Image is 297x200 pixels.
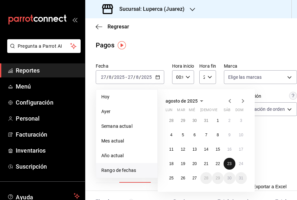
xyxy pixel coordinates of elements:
[212,129,224,141] button: 8 de agosto de 2025
[170,133,172,137] abbr: 4 de agosto de 2025
[204,147,208,152] abbr: 14 de agosto de 2025
[204,161,208,166] abbr: 21 de agosto de 2025
[227,161,231,166] abbr: 23 de agosto de 2025
[114,5,185,13] h3: Sucursal: Luperca (Juarez)
[212,115,224,126] button: 1 de agosto de 2025
[133,75,135,80] span: /
[192,118,197,123] abbr: 30 de julio de 2025
[181,118,185,123] abbr: 29 de julio de 2025
[16,146,80,155] span: Inventarios
[192,161,197,166] abbr: 20 de agosto de 2025
[224,172,235,184] button: 30 de agosto de 2025
[228,118,230,123] abbr: 2 de agosto de 2025
[112,75,114,80] span: /
[189,143,200,155] button: 13 de agosto de 2025
[177,143,188,155] button: 12 de agosto de 2025
[189,172,200,184] button: 27 de agosto de 2025
[224,158,235,170] button: 23 de agosto de 2025
[16,66,80,75] span: Reportes
[101,123,152,130] span: Semana actual
[16,114,80,123] span: Personal
[212,108,217,115] abbr: viernes
[177,158,188,170] button: 19 de agosto de 2025
[205,133,208,137] abbr: 7 de agosto de 2025
[166,143,177,155] button: 11 de agosto de 2025
[166,98,198,104] span: agosto de 2025
[240,118,242,123] abbr: 3 de agosto de 2025
[189,158,200,170] button: 20 de agosto de 2025
[217,133,219,137] abbr: 8 de agosto de 2025
[200,108,239,115] abbr: jueves
[212,143,224,155] button: 15 de agosto de 2025
[224,108,230,115] abbr: sábado
[192,147,197,152] abbr: 13 de agosto de 2025
[212,172,224,184] button: 29 de agosto de 2025
[216,147,220,152] abbr: 15 de agosto de 2025
[181,176,185,180] abbr: 26 de agosto de 2025
[212,158,224,170] button: 22 de agosto de 2025
[108,24,129,30] span: Regresar
[189,108,195,115] abbr: miércoles
[16,162,80,171] span: Suscripción
[177,129,188,141] button: 5 de agosto de 2025
[200,129,212,141] button: 7 de agosto de 2025
[224,129,235,141] button: 9 de agosto de 2025
[101,108,152,115] span: Ayer
[141,75,152,80] input: ----
[181,161,185,166] abbr: 19 de agosto de 2025
[166,97,206,105] button: agosto de 2025
[128,75,133,80] input: --
[166,129,177,141] button: 4 de agosto de 2025
[96,40,114,50] div: Pagos
[166,108,172,115] abbr: lunes
[204,118,208,123] abbr: 31 de julio de 2025
[16,98,80,107] span: Configuración
[126,75,127,80] span: -
[228,133,230,137] abbr: 9 de agosto de 2025
[235,158,247,170] button: 24 de agosto de 2025
[107,75,109,80] span: /
[109,75,112,80] input: --
[18,43,70,50] span: Pregunta a Parrot AI
[199,64,216,68] label: Hora fin
[200,115,212,126] button: 31 de julio de 2025
[169,176,173,180] abbr: 25 de agosto de 2025
[189,115,200,126] button: 30 de julio de 2025
[96,24,129,30] button: Regresar
[101,93,152,100] span: Hoy
[166,158,177,170] button: 18 de agosto de 2025
[239,147,243,152] abbr: 17 de agosto de 2025
[16,192,71,200] span: Ayuda
[16,82,80,91] span: Menú
[235,115,247,126] button: 3 de agosto de 2025
[224,64,297,68] label: Marca
[169,147,173,152] abbr: 11 de agosto de 2025
[193,133,196,137] abbr: 6 de agosto de 2025
[200,172,212,184] button: 28 de agosto de 2025
[235,143,247,155] button: 17 de agosto de 2025
[235,108,244,115] abbr: domingo
[177,172,188,184] button: 26 de agosto de 2025
[189,129,200,141] button: 6 de agosto de 2025
[101,138,152,144] span: Mes actual
[239,133,243,137] abbr: 10 de agosto de 2025
[166,172,177,184] button: 25 de agosto de 2025
[228,74,262,80] span: Elige las marcas
[139,75,141,80] span: /
[101,152,152,159] span: Año actual
[204,176,208,180] abbr: 28 de agosto de 2025
[182,133,184,137] abbr: 5 de agosto de 2025
[235,129,247,141] button: 10 de agosto de 2025
[239,161,243,166] abbr: 24 de agosto de 2025
[16,130,80,139] span: Facturación
[181,147,185,152] abbr: 12 de agosto de 2025
[216,176,220,180] abbr: 29 de agosto de 2025
[96,64,164,68] label: Fecha
[118,41,126,49] img: Tooltip marker
[166,115,177,126] button: 28 de julio de 2025
[169,161,173,166] abbr: 18 de agosto de 2025
[114,75,125,80] input: ----
[224,143,235,155] button: 16 de agosto de 2025
[136,75,139,80] input: --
